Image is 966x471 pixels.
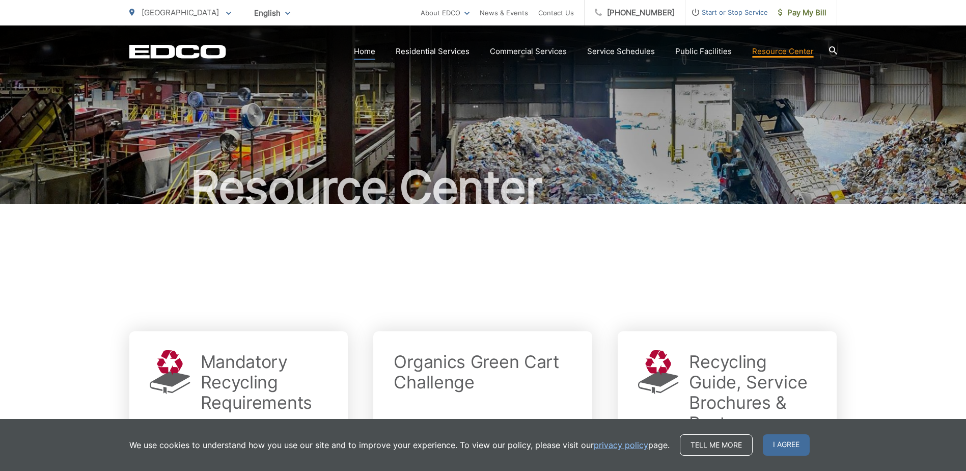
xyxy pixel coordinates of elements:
span: Pay My Bill [778,7,826,19]
h1: Resource Center [129,162,837,213]
a: About EDCO [421,7,470,19]
span: [GEOGRAPHIC_DATA] [142,8,219,17]
h2: Recycling Guide, Service Brochures & Posters [689,352,816,433]
a: EDCD logo. Return to the homepage. [129,44,226,59]
a: Contact Us [538,7,574,19]
a: Commercial Services [490,45,567,58]
a: Home [354,45,375,58]
a: News & Events [480,7,528,19]
h2: Organics Green Cart Challenge [394,352,572,392]
a: privacy policy [594,439,648,451]
span: I agree [763,434,810,456]
span: English [246,4,298,22]
a: Service Schedules [587,45,655,58]
h2: Mandatory Recycling Requirements [201,352,328,413]
a: Resource Center [752,45,814,58]
a: Tell me more [680,434,753,456]
a: Residential Services [396,45,470,58]
a: Public Facilities [675,45,732,58]
p: We use cookies to understand how you use our site and to improve your experience. To view our pol... [129,439,670,451]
